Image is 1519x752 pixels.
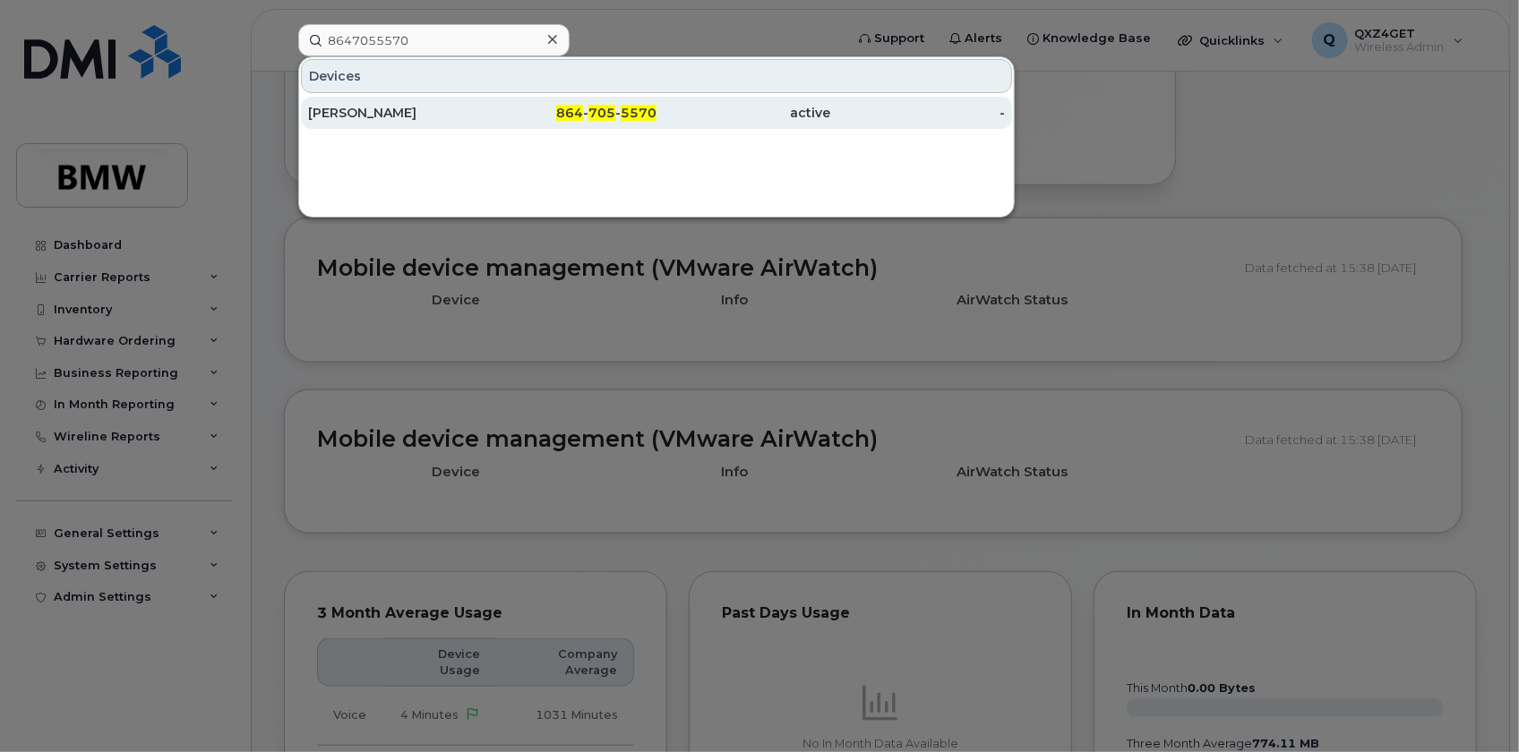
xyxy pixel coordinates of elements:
iframe: Messenger Launcher [1441,674,1506,739]
span: 5570 [621,105,657,121]
div: - [831,104,1006,122]
span: 705 [588,105,615,121]
span: 864 [556,105,583,121]
div: [PERSON_NAME] [308,104,483,122]
div: - - [483,104,657,122]
a: [PERSON_NAME]864-705-5570active- [301,97,1012,129]
div: active [657,104,831,122]
input: Find something... [298,24,570,56]
div: Devices [301,59,1012,93]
